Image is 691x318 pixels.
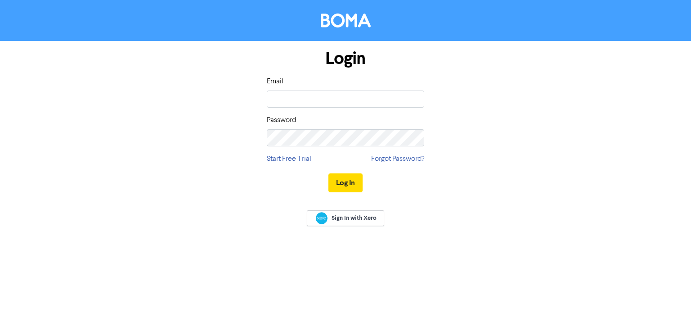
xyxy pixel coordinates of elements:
[267,76,283,87] label: Email
[371,154,424,164] a: Forgot Password?
[267,115,296,126] label: Password
[267,154,311,164] a: Start Free Trial
[307,210,384,226] a: Sign In with Xero
[267,48,424,69] h1: Login
[332,214,377,222] span: Sign In with Xero
[316,212,328,224] img: Xero logo
[321,14,371,27] img: BOMA Logo
[328,173,363,192] button: Log In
